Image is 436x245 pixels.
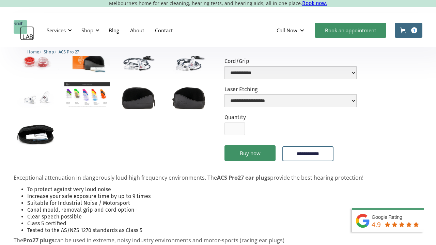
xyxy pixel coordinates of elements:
a: Contact [150,20,178,40]
div: Call Now [277,27,297,34]
a: home [14,20,34,40]
span: ACS Pro 27 [59,49,79,54]
label: Laser Etching [224,86,357,93]
a: About [125,20,150,40]
a: open lightbox [166,47,212,77]
a: open lightbox [14,118,59,148]
span: Shop [44,49,54,54]
div: Call Now [271,20,311,40]
li: To protect against very loud noise [27,186,422,193]
a: open lightbox [166,82,212,112]
label: Quantity [224,114,246,120]
li: Clear speech possible [27,213,422,220]
li: Class 5 certified [27,220,422,227]
label: Cord/Grip [224,58,357,64]
a: Open cart containing 1 items [395,23,422,38]
div: Services [43,20,74,40]
a: open lightbox [115,47,161,77]
li: 〉 [44,48,59,55]
a: open lightbox [64,47,110,77]
li: 〉 [27,48,44,55]
p: Exceptional attenuation in dangerously loud high frequency environments. The provide the best hea... [14,175,422,181]
a: open lightbox [115,82,161,112]
span: Home [27,49,39,54]
a: Home [27,48,39,55]
a: open lightbox [64,82,110,108]
a: Book an appointment [315,23,386,38]
li: Canal mould, removal grip and cord option [27,207,422,213]
a: open lightbox [14,82,59,112]
a: Buy now [224,145,276,161]
div: Shop [77,20,102,40]
a: Shop [44,48,54,55]
a: Blog [103,20,125,40]
li: Increase your safe exposure time by up to 9 times [27,193,422,200]
a: open lightbox [14,47,59,77]
p: The can be used in extreme, noisy industry environments and motor-sports (racing ear plugs) [14,237,422,244]
li: Suitable for Industrial Noise / Motorsport [27,200,422,207]
div: Services [47,27,66,34]
strong: Pro27 plugs [23,236,54,244]
div: Shop [81,27,93,34]
a: ACS Pro 27 [59,48,79,55]
strong: ACS Pro27 ear plugs [217,174,270,181]
li: Tested to the AS/NZS 1270 standards as Class 5 [27,227,422,234]
div: 1 [411,27,417,33]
